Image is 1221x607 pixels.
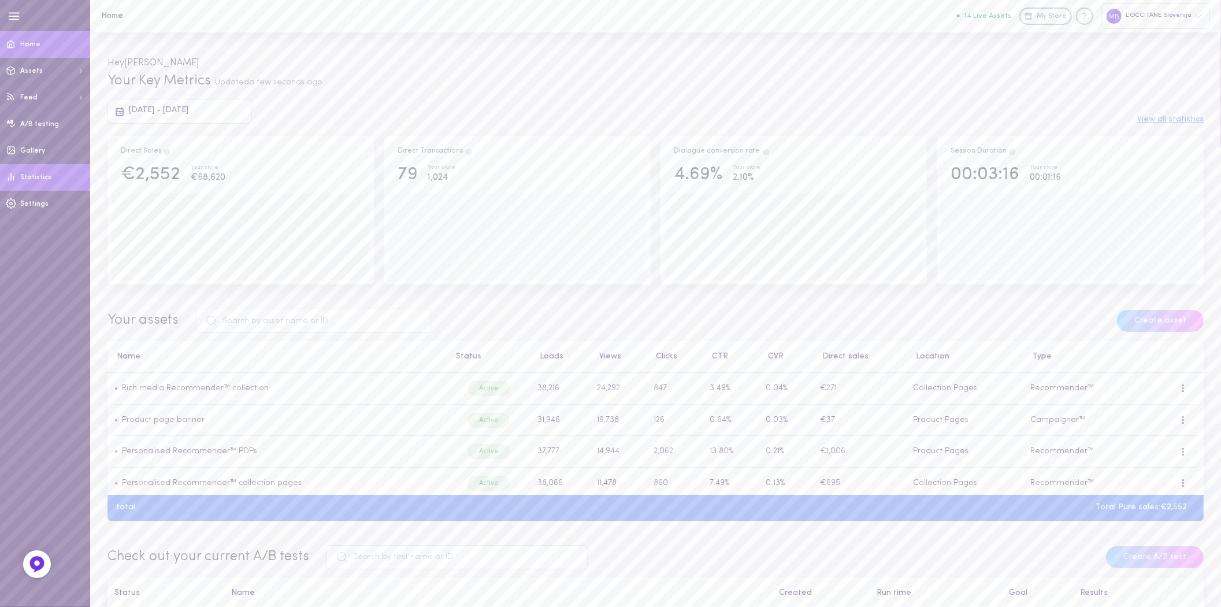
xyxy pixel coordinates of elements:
td: 860 [647,468,703,499]
span: Your Key Metrics [107,74,211,88]
button: Direct sales [817,353,869,361]
span: Product Pages [914,447,969,456]
div: €2,552 [121,165,180,185]
div: Session Duration [951,146,1016,157]
span: A/B testing [20,121,59,128]
button: Create asset [1117,310,1204,332]
div: Active [467,381,510,396]
div: Your store [191,165,225,171]
td: 13.80% [703,436,759,468]
td: 31,946 [530,404,590,436]
div: total [107,504,144,512]
span: Settings [20,201,49,208]
div: 00:03:16 [951,165,1019,185]
span: Collection Pages [914,384,978,393]
a: Create A/B test [1106,553,1204,561]
span: Feed [20,94,38,101]
span: Collection Pages [914,479,978,487]
button: Views [593,353,621,361]
h1: Home [101,12,292,20]
div: Your store [1030,165,1061,171]
span: The percentage of users who interacted with one of Dialogue`s assets and ended up purchasing in t... [762,147,770,154]
td: 847 [647,373,703,405]
span: Your assets [107,313,179,327]
a: Personalised Recommender™ collection pages [118,479,302,487]
td: €37 [813,404,907,436]
span: Gallery [20,147,45,154]
a: Rich media Recommender™ collection [122,384,269,393]
div: 00:01:16 [1030,171,1061,185]
input: Search by test name or ID [326,545,588,569]
a: Personalised Recommender™ PDPs [118,447,257,456]
button: CVR [762,353,784,361]
td: €1,006 [813,436,907,468]
td: 0.13% [759,468,813,499]
div: Direct Transactions [398,146,473,157]
span: Total transactions from users who clicked on a product through Dialogue assets, and purchased the... [465,147,473,154]
span: Check out your current A/B tests [107,550,309,564]
div: Direct Sales [121,146,171,157]
td: 126 [647,404,703,436]
div: €68,620 [191,171,225,185]
div: L'OCCITANE Slovenija [1101,3,1210,28]
td: 0.64% [703,404,759,436]
a: Personalised Recommender™ PDPs [122,447,257,456]
td: 38,066 [530,468,590,499]
div: Total Pure sales: €2,552 [1087,504,1196,512]
span: • [114,384,118,393]
div: Active [467,476,510,491]
span: Statistics [20,174,51,181]
span: Hey [PERSON_NAME] [107,58,199,68]
button: Name [111,353,140,361]
td: 19,738 [590,404,647,436]
div: Active [467,413,510,428]
span: Home [20,41,40,48]
span: My Store [1037,12,1067,22]
button: Status [450,353,481,361]
span: Updated a few seconds ago [215,78,322,87]
button: View all statistics [1137,116,1204,124]
td: 24,292 [590,373,647,405]
span: Assets [20,68,43,75]
span: Product Pages [914,416,969,424]
div: Knowledge center [1076,8,1093,25]
button: Type [1027,353,1052,361]
td: 7.49% [703,468,759,499]
td: 38,216 [530,373,590,405]
a: Product page banner [118,416,205,424]
span: Recommender™ [1030,384,1094,393]
div: 1,024 [428,171,456,185]
div: Your store [733,165,760,171]
button: Loads [534,353,563,361]
div: Dialogue conversion rate [674,146,770,157]
a: Personalised Recommender™ collection pages [122,479,302,487]
img: Feedback Button [28,556,46,573]
span: Track how your session duration increase once users engage with your Assets [1008,147,1016,154]
div: Your store [428,165,456,171]
span: Recommender™ [1030,479,1094,487]
span: • [114,447,118,456]
div: Active [467,444,510,459]
span: Campaigner™ [1030,416,1085,424]
button: Clicks [650,353,677,361]
span: [DATE] - [DATE] [129,106,188,114]
td: €271 [813,373,907,405]
button: Create A/B test [1106,546,1204,568]
a: Rich media Recommender™ collection [118,384,269,393]
td: 37,777 [530,436,590,468]
td: 11,478 [590,468,647,499]
span: Recommender™ [1030,447,1094,456]
a: My Store [1019,8,1072,25]
button: Location [910,353,949,361]
button: 14 Live Assets [957,12,1011,20]
span: Direct Sales are the result of users clicking on a product and then purchasing the exact same pro... [163,147,171,154]
td: 0.03% [759,404,813,436]
a: 14 Live Assets [957,12,1019,20]
a: Product page banner [122,416,205,424]
span: • [114,479,118,487]
td: 0.21% [759,436,813,468]
div: 79 [398,165,418,185]
td: 0.04% [759,373,813,405]
td: 2,062 [647,436,703,468]
span: • [114,416,118,424]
